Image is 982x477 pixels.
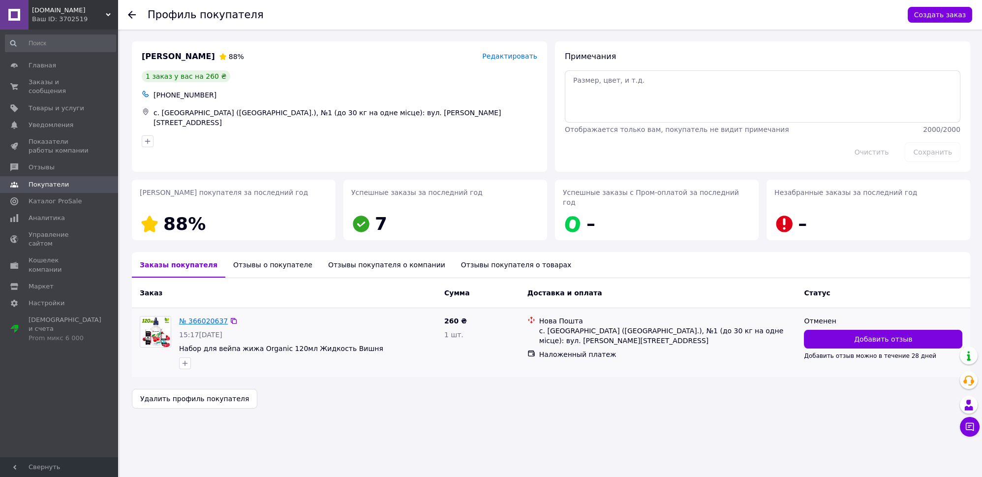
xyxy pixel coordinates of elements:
span: 2000 / 2000 [923,126,960,133]
span: 15:17[DATE] [179,331,222,339]
span: Отзывы [29,163,55,172]
span: [PERSON_NAME] покупателя за последний год [140,189,308,196]
span: Маркет [29,282,54,291]
a: Набор для вейпа жижа Organic 120мл Жидкость Вишня [179,345,383,352]
span: Кошелек компании [29,256,91,274]
span: 88% [163,214,206,234]
span: Покупатели [29,180,69,189]
span: Заказы и сообщения [29,78,91,95]
span: Отображается только вам, покупатель не видит примечания [565,126,789,133]
span: Статус [804,289,830,297]
span: Заказ [140,289,162,297]
div: Вернуться назад [128,10,136,20]
span: Сумма [444,289,470,297]
div: Prom микс 6 000 [29,334,101,343]
span: Доставка и оплата [527,289,602,297]
div: Отзывы покупателя о компании [320,252,453,278]
span: Редактировать [482,52,537,60]
img: Фото товару [140,317,171,347]
span: 88% [229,53,244,61]
span: Аналитика [29,214,65,223]
span: – [586,214,595,234]
div: 1 заказ у вас на 260 ₴ [142,70,230,82]
span: Настройки [29,299,64,308]
div: [PHONE_NUMBER] [152,88,539,102]
div: с. [GEOGRAPHIC_DATA] ([GEOGRAPHIC_DATA].), №1 (до 30 кг на одне місце): вул. [PERSON_NAME][STREET... [152,106,539,129]
span: 260 ₴ [444,317,467,325]
span: Уведомления [29,121,73,129]
span: Примечания [565,52,616,61]
div: Заказы покупателя [132,252,225,278]
div: Ваш ID: 3702519 [32,15,118,24]
span: Незабранные заказы за последний год [774,189,917,196]
h1: Профиль покупателя [148,9,264,21]
span: Успешные заказы с Пром-оплатой за последний год [563,189,739,206]
div: Отзывы покупателя о товарах [453,252,580,278]
div: с. [GEOGRAPHIC_DATA] ([GEOGRAPHIC_DATA].), №1 (до 30 кг на одне місце): вул. [PERSON_NAME][STREET... [539,326,797,346]
div: Нова Пошта [539,316,797,326]
span: 2shop.kiev.ua [32,6,106,15]
span: [DEMOGRAPHIC_DATA] и счета [29,316,101,343]
span: 7 [375,214,387,234]
span: Добавить отзыв можно в течение 28 дней [804,352,936,359]
span: Управление сайтом [29,230,91,248]
div: Наложенный платеж [539,350,797,359]
input: Поиск [5,34,116,52]
button: Создать заказ [908,7,972,23]
span: Добавить отзыв [854,334,912,344]
span: Товары и услуги [29,104,84,113]
button: Добавить отзыв [804,330,962,349]
a: № 366020637 [179,317,228,325]
button: Чат с покупателем [960,417,980,437]
span: Каталог ProSale [29,197,82,206]
div: Отзывы о покупателе [225,252,320,278]
span: Показатели работы компании [29,137,91,155]
button: Удалить профиль покупателя [132,389,257,409]
span: [PERSON_NAME] [142,51,215,63]
span: Главная [29,61,56,70]
span: Успешные заказы за последний год [351,189,483,196]
div: Отменен [804,316,962,326]
span: – [798,214,807,234]
span: 1 шт. [444,331,463,339]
